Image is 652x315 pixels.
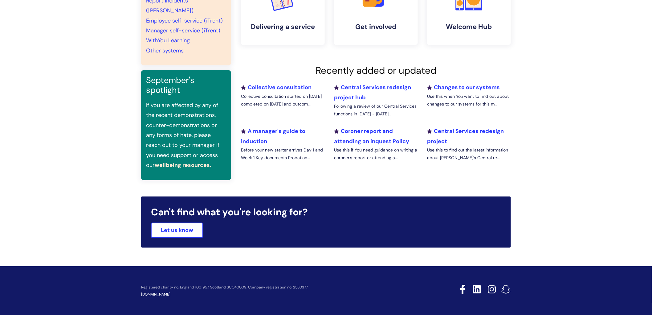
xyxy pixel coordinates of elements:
p: Use this if You need guidance on writing a coroner’s report or attending a... [334,146,418,162]
a: [DOMAIN_NAME] [141,292,170,297]
h2: Can't find what you're looking for? [151,206,501,218]
a: Changes to our systems [427,84,500,91]
h4: Delivering a service [246,23,320,31]
a: Employee self-service (iTrent) [146,17,223,24]
h4: Welcome Hub [432,23,506,31]
a: Central Services redesign project hub [334,84,411,101]
p: Following a review of our Central Services functions in [DATE] - [DATE]... [334,102,418,118]
a: Coroner report and attending an inquest Policy [334,127,409,145]
h3: September's spotlight [146,75,226,95]
p: Before your new starter arrives Day 1 and Week 1 Key documents Probation... [241,146,325,162]
a: A manager's guide to induction [241,127,305,145]
p: Use this when You want to find out about changes to our systems for this m... [427,93,511,108]
a: WithYou Learning [146,37,190,44]
h4: Get involved [339,23,413,31]
a: Let us know [151,223,203,238]
a: Central Services redesign project [427,127,504,145]
p: Registered charity no. England 1001957, Scotland SCO40009. Company registration no. 2580377 [141,285,416,289]
p: Collective consultation started on [DATE], completed on [DATE] and outcom... [241,93,325,108]
a: Collective consultation [241,84,312,91]
a: wellbeing resources. [155,161,211,169]
a: Other systems [146,47,184,54]
h2: Recently added or updated [241,65,511,76]
p: If you are affected by any of the recent demonstrations, counter-demonstrations or any forms of h... [146,100,226,170]
a: Manager self-service (iTrent) [146,27,220,34]
p: Use this to find out the latest information about [PERSON_NAME]'s Central re... [427,146,511,162]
